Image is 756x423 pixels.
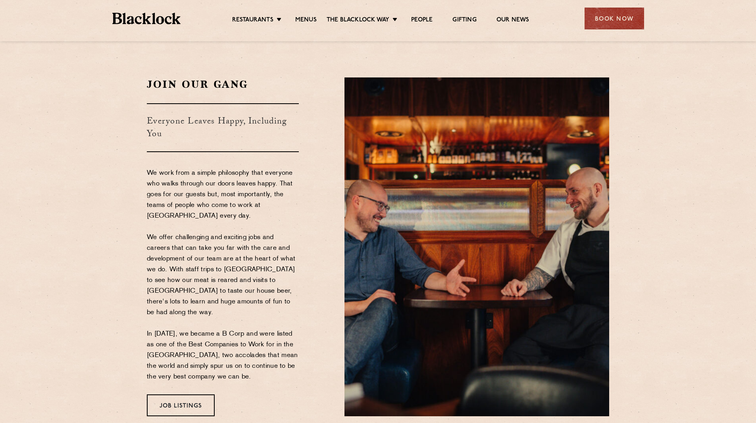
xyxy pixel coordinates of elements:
h2: Join Our Gang [147,77,299,91]
a: Job Listings [147,394,215,416]
a: Menus [295,16,317,25]
img: BL_Textured_Logo-footer-cropped.svg [112,13,181,24]
a: Gifting [452,16,476,25]
a: People [411,16,433,25]
h3: Everyone Leaves Happy, Including You [147,103,299,152]
a: Our News [496,16,529,25]
a: The Blacklock Way [327,16,389,25]
div: Book Now [585,8,644,29]
p: We work from a simple philosophy that everyone who walks through our doors leaves happy. That goe... [147,168,299,382]
a: Restaurants [232,16,273,25]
